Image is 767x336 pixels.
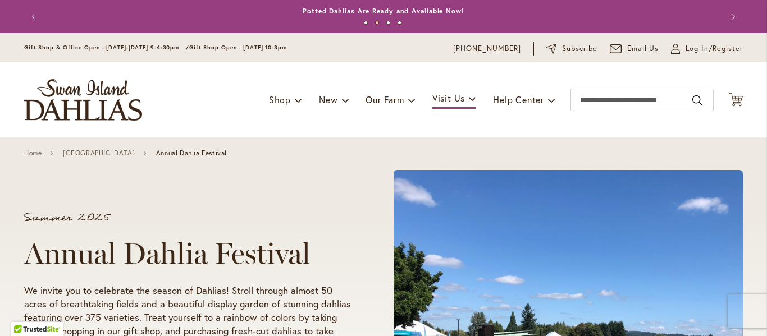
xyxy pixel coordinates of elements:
span: Log In/Register [686,43,743,54]
span: Visit Us [432,92,465,104]
span: Subscribe [562,43,597,54]
span: Annual Dahlia Festival [156,149,227,157]
button: 4 of 4 [398,21,401,25]
a: Email Us [610,43,659,54]
a: Subscribe [546,43,597,54]
button: Previous [24,6,47,28]
a: [GEOGRAPHIC_DATA] [63,149,135,157]
span: Help Center [493,94,544,105]
p: Summer 2025 [24,212,351,223]
button: 2 of 4 [375,21,379,25]
button: 1 of 4 [364,21,368,25]
span: Gift Shop Open - [DATE] 10-3pm [189,44,287,51]
span: New [319,94,337,105]
span: Gift Shop & Office Open - [DATE]-[DATE] 9-4:30pm / [24,44,189,51]
span: Email Us [627,43,659,54]
h1: Annual Dahlia Festival [24,237,351,270]
button: Next [720,6,743,28]
a: [PHONE_NUMBER] [453,43,521,54]
a: store logo [24,79,142,121]
span: Our Farm [366,94,404,105]
a: Log In/Register [671,43,743,54]
span: Shop [269,94,291,105]
a: Potted Dahlias Are Ready and Available Now! [303,7,464,15]
a: Home [24,149,42,157]
button: 3 of 4 [386,21,390,25]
